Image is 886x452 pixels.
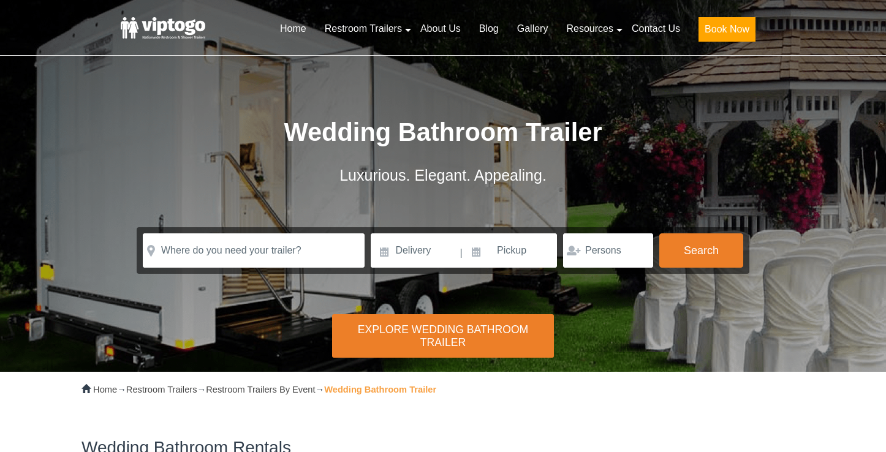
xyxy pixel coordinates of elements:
a: Home [271,15,316,42]
button: Book Now [699,17,755,42]
a: Contact Us [623,15,689,42]
a: Resources [557,15,622,42]
a: Restroom Trailers By Event [206,385,315,394]
a: Restroom Trailers [126,385,197,394]
a: Restroom Trailers [316,15,411,42]
a: Book Now [689,15,765,49]
span: Luxurious. Elegant. Appealing. [339,167,547,184]
a: Blog [470,15,508,42]
a: Gallery [508,15,558,42]
span: | [460,233,463,273]
input: Persons [563,233,653,268]
a: About Us [411,15,470,42]
span: Wedding Bathroom Trailer [284,118,602,146]
a: Home [93,385,117,394]
strong: Wedding Bathroom Trailer [324,385,436,394]
input: Pickup [464,233,557,268]
div: Explore Wedding Bathroom Trailer [332,314,554,358]
input: Delivery [371,233,458,268]
button: Search [659,233,743,268]
span: → → → [93,385,436,394]
input: Where do you need your trailer? [143,233,365,268]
